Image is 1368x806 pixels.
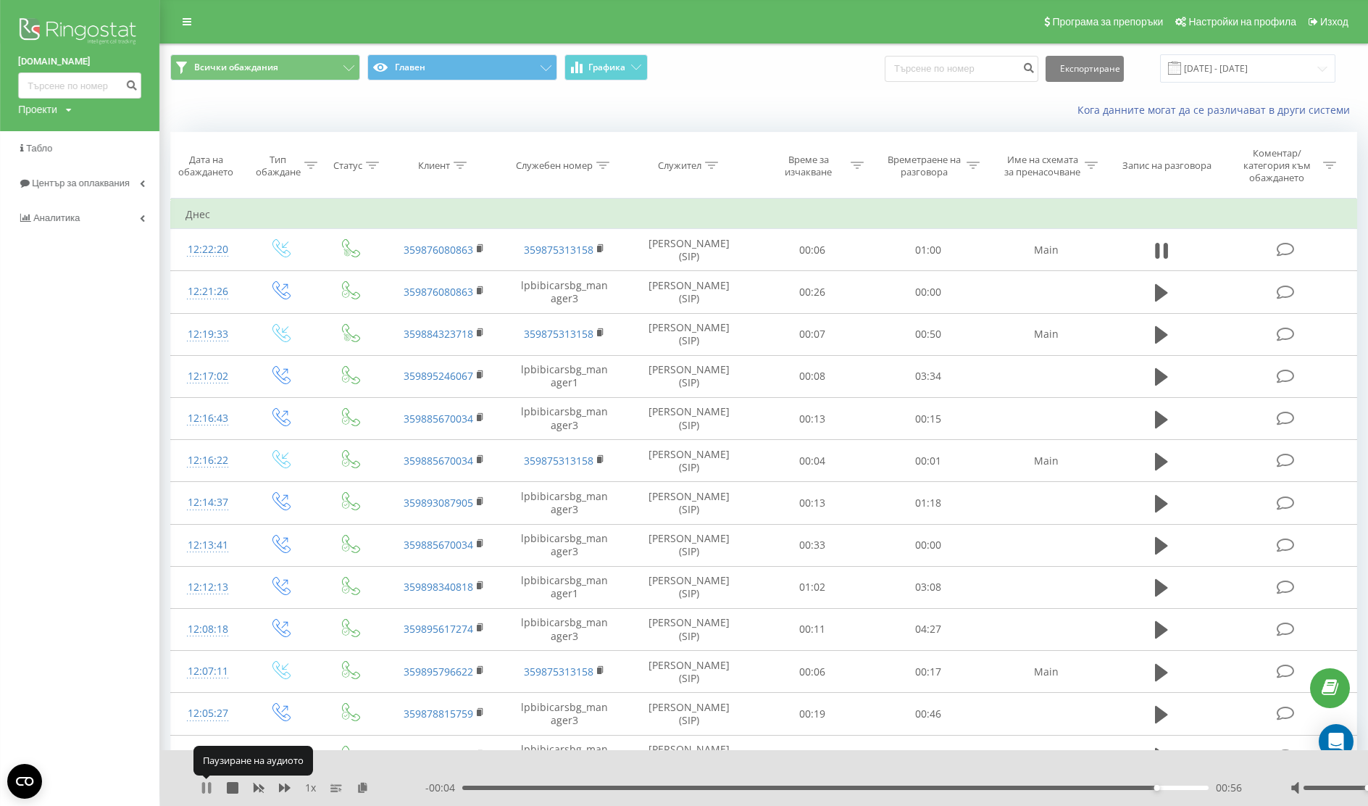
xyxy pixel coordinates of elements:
[625,482,754,524] td: [PERSON_NAME] (SIP)
[185,657,230,686] div: 12:07:11
[404,707,473,720] a: 359878815759
[404,665,473,678] a: 359895796622
[504,398,625,440] td: lpbibicarsbg_manager3
[754,229,870,271] td: 00:06
[26,143,52,154] span: Табло
[754,482,870,524] td: 00:13
[18,14,141,51] img: Ringostat logo
[625,693,754,735] td: [PERSON_NAME] (SIP)
[516,159,593,172] div: Служебен номер
[170,54,360,80] button: Всички обаждания
[404,496,473,510] a: 359893087905
[625,566,754,608] td: [PERSON_NAME] (SIP)
[870,398,986,440] td: 00:15
[185,362,230,391] div: 12:17:02
[524,665,593,678] a: 359875313158
[193,746,313,775] div: Паузиране на аудиото
[1216,781,1242,795] span: 00:56
[754,651,870,693] td: 00:06
[754,608,870,650] td: 00:11
[1235,147,1319,184] div: Коментар/категория към обаждането
[564,54,648,80] button: Графика
[504,735,625,777] td: lpbibicarsbg_manager3
[754,440,870,482] td: 00:04
[524,243,593,257] a: 359875313158
[504,524,625,566] td: lpbibicarsbg_manager3
[625,440,754,482] td: [PERSON_NAME] (SIP)
[305,781,316,795] span: 1 x
[185,489,230,517] div: 12:14:37
[185,404,230,433] div: 12:16:43
[1320,16,1348,28] span: Изход
[504,482,625,524] td: lpbibicarsbg_manager3
[185,236,230,264] div: 12:22:20
[754,735,870,777] td: 00:37
[18,72,141,99] input: Търсене по номер
[754,693,870,735] td: 00:19
[404,538,473,552] a: 359885670034
[171,200,1357,229] td: Днес
[33,212,80,223] span: Аналитика
[524,454,593,468] a: 359875313158
[870,313,986,355] td: 00:50
[185,742,230,770] div: 12:04:27
[754,271,870,313] td: 00:26
[870,482,986,524] td: 01:18
[171,154,241,178] div: Дата на обаждането
[885,56,1038,82] input: Търсене по номер
[870,271,986,313] td: 00:00
[18,102,57,117] div: Проекти
[885,154,963,178] div: Времетраене на разговора
[754,313,870,355] td: 00:07
[986,651,1106,693] td: Main
[870,355,986,397] td: 03:34
[1188,16,1296,28] span: Настройки на профила
[185,320,230,349] div: 12:19:33
[1122,159,1211,172] div: Запис на разговора
[1052,16,1163,28] span: Програма за препоръки
[185,573,230,602] div: 12:12:13
[754,398,870,440] td: 00:13
[1004,154,1081,178] div: Име на схемата за пренасочване
[870,440,986,482] td: 00:01
[625,271,754,313] td: [PERSON_NAME] (SIP)
[185,278,230,306] div: 12:21:26
[404,285,473,299] a: 359876080863
[625,313,754,355] td: [PERSON_NAME] (SIP)
[870,693,986,735] td: 00:46
[404,327,473,341] a: 359884323718
[504,271,625,313] td: lpbibicarsbg_manager3
[625,651,754,693] td: [PERSON_NAME] (SIP)
[7,764,42,799] button: Open CMP widget
[625,524,754,566] td: [PERSON_NAME] (SIP)
[986,440,1106,482] td: Main
[425,781,462,795] span: - 00:04
[18,54,141,69] a: [DOMAIN_NAME]
[625,608,754,650] td: [PERSON_NAME] (SIP)
[404,580,473,594] a: 359898340818
[754,566,870,608] td: 01:02
[870,608,986,650] td: 04:27
[256,154,301,178] div: Тип обаждане
[625,735,754,777] td: [PERSON_NAME] (SIP)
[1077,103,1357,117] a: Кога данните могат да се различават в други системи
[404,454,473,468] a: 359885670034
[504,355,625,397] td: lpbibicarsbg_manager1
[194,62,278,73] span: Всички обаждания
[404,622,473,636] a: 359895617274
[986,313,1106,355] td: Main
[185,531,230,560] div: 12:13:41
[404,369,473,383] a: 359895246067
[1046,56,1124,82] button: Експортиране
[504,608,625,650] td: lpbibicarsbg_manager3
[870,651,986,693] td: 00:17
[769,154,847,178] div: Време за изчакване
[504,693,625,735] td: lpbibicarsbg_manager3
[404,243,473,257] a: 359876080863
[1154,785,1160,791] div: Accessibility label
[658,159,701,172] div: Служител
[418,159,450,172] div: Клиент
[333,159,362,172] div: Статус
[32,178,130,188] span: Център за оплаквания
[524,327,593,341] a: 359875313158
